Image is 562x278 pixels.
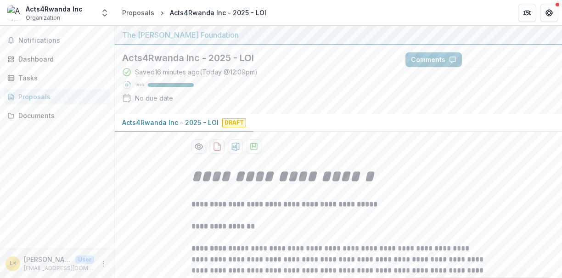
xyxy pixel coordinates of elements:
a: Proposals [118,6,158,19]
a: Dashboard [4,51,111,67]
div: Lily Scarlett <lily@acts4rwanda.org> [10,261,17,267]
button: Preview 14192ead-01ef-4982-b40f-9e99dba6e248-0.pdf [191,139,206,154]
span: Notifications [18,37,107,45]
p: User [75,255,94,264]
a: Tasks [4,70,111,85]
div: No due date [135,93,173,103]
button: Partners [518,4,536,22]
button: Comments [405,52,462,67]
p: Acts4Rwanda Inc - 2025 - LOI [122,118,219,127]
div: Proposals [122,8,154,17]
button: More [98,258,109,269]
nav: breadcrumb [118,6,270,19]
div: Dashboard [18,54,103,64]
button: download-proposal [247,139,261,154]
img: Acts4Rwanda Inc [7,6,22,20]
div: Documents [18,111,103,120]
a: Proposals [4,89,111,104]
p: 100 % [135,82,144,88]
p: [EMAIL_ADDRESS][DOMAIN_NAME] [24,264,94,272]
div: Acts4Rwanda Inc [26,4,83,14]
div: Proposals [18,92,103,102]
h2: Acts4Rwanda Inc - 2025 - LOI [122,52,391,63]
span: Organization [26,14,60,22]
button: Get Help [540,4,558,22]
p: [PERSON_NAME] <[EMAIL_ADDRESS][DOMAIN_NAME]> [24,255,72,264]
button: download-proposal [228,139,243,154]
a: Documents [4,108,111,123]
button: Notifications [4,33,111,48]
button: download-proposal [210,139,225,154]
div: Tasks [18,73,103,83]
div: The [PERSON_NAME] Foundation [122,29,555,40]
div: Acts4Rwanda Inc - 2025 - LOI [170,8,266,17]
button: Answer Suggestions [466,52,555,67]
button: Open entity switcher [98,4,111,22]
span: Draft [222,118,246,127]
div: Saved 16 minutes ago ( Today @ 12:09pm ) [135,67,258,77]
